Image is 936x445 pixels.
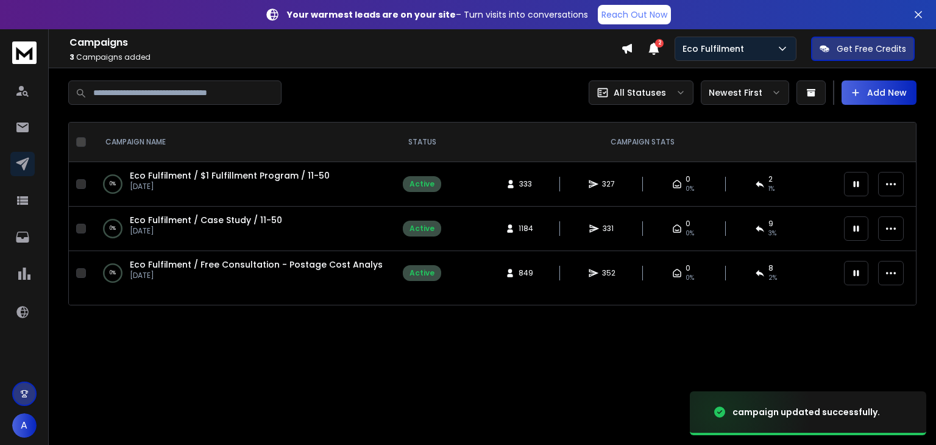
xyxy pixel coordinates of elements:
[519,268,533,278] span: 849
[130,214,282,226] a: Eco Fulfilment / Case Study / 11-50
[614,87,666,99] p: All Statuses
[69,52,74,62] span: 3
[287,9,588,21] p: – Turn visits into conversations
[395,123,448,162] th: STATUS
[130,226,282,236] p: [DATE]
[837,43,906,55] p: Get Free Credits
[69,35,621,50] h1: Campaigns
[686,174,690,184] span: 0
[130,258,420,271] a: Eco Fulfilment / Free Consultation - Postage Cost Analysis / 11-25
[519,179,532,189] span: 333
[686,229,694,238] span: 0%
[110,222,116,235] p: 0 %
[686,263,690,273] span: 0
[686,184,694,194] span: 0%
[409,268,434,278] div: Active
[110,178,116,190] p: 0 %
[12,413,37,438] button: A
[811,37,915,61] button: Get Free Credits
[519,224,533,233] span: 1184
[91,207,395,251] td: 0%Eco Fulfilment / Case Study / 11-50[DATE]
[69,52,621,62] p: Campaigns added
[768,174,773,184] span: 2
[91,123,395,162] th: CAMPAIGN NAME
[602,268,615,278] span: 352
[603,224,615,233] span: 331
[768,184,775,194] span: 1 %
[12,41,37,64] img: logo
[409,179,434,189] div: Active
[130,271,383,280] p: [DATE]
[686,273,694,283] span: 0%
[732,406,880,418] div: campaign updated successfully.
[409,224,434,233] div: Active
[110,267,116,279] p: 0 %
[91,251,395,296] td: 0%Eco Fulfilment / Free Consultation - Postage Cost Analysis / 11-25[DATE]
[682,43,749,55] p: Eco Fulfilment
[768,273,777,283] span: 2 %
[598,5,671,24] a: Reach Out Now
[602,179,615,189] span: 327
[91,162,395,207] td: 0%Eco Fulfilment / $1 Fulfillment Program / 11-50[DATE]
[768,263,773,273] span: 8
[768,219,773,229] span: 9
[655,39,664,48] span: 2
[448,123,837,162] th: CAMPAIGN STATS
[130,182,330,191] p: [DATE]
[686,219,690,229] span: 0
[701,80,789,105] button: Newest First
[768,229,776,238] span: 3 %
[842,80,916,105] button: Add New
[287,9,456,21] strong: Your warmest leads are on your site
[130,169,330,182] a: Eco Fulfilment / $1 Fulfillment Program / 11-50
[601,9,667,21] p: Reach Out Now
